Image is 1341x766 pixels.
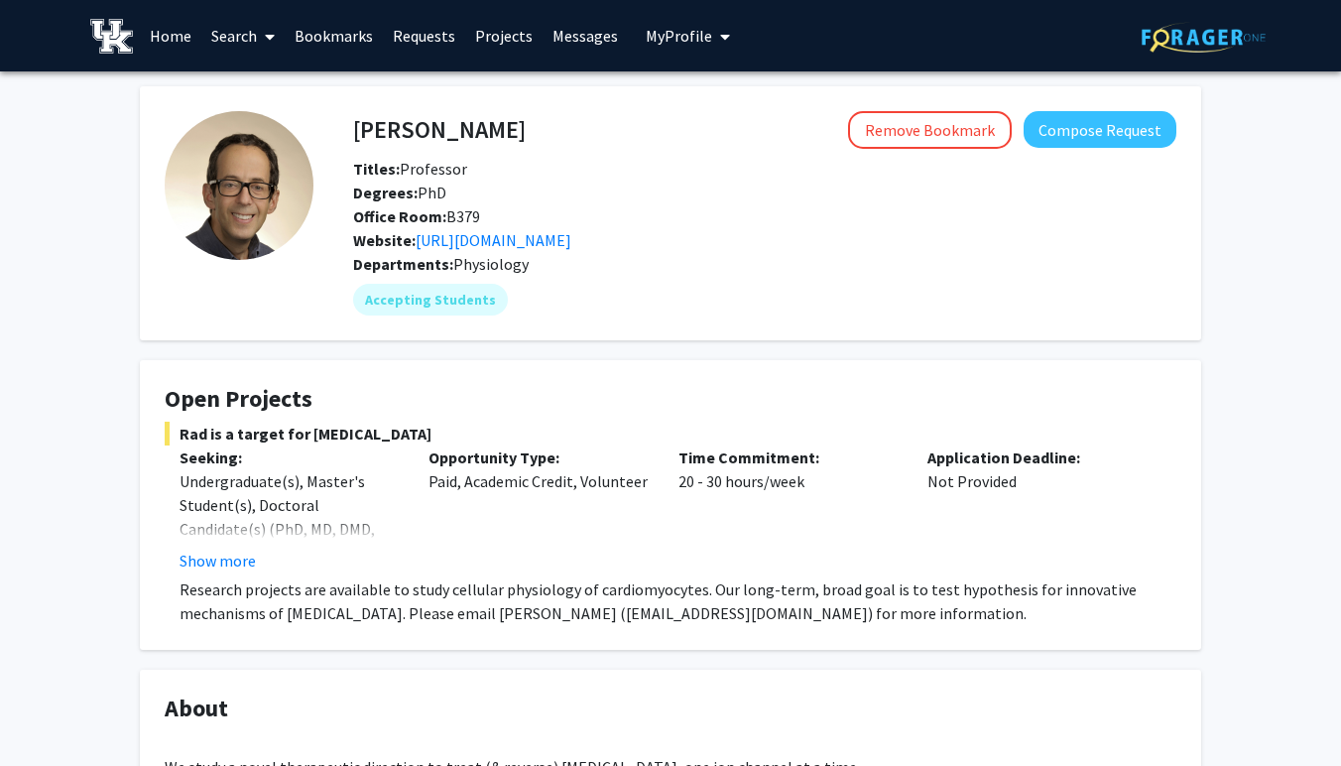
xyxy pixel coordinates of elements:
[180,446,399,469] p: Seeking:
[165,422,1176,446] span: Rad is a target for [MEDICAL_DATA]
[414,446,663,573] div: Paid, Academic Credit, Volunteer
[1024,111,1176,148] button: Compose Request to Jonathan Satin
[465,1,543,70] a: Projects
[416,230,571,250] a: Opens in a new tab
[848,111,1012,149] button: Remove Bookmark
[353,159,467,179] span: Professor
[1142,22,1266,53] img: ForagerOne Logo
[180,577,1176,625] p: Research projects are available to study cellular physiology of cardiomyocytes. Our long-term, br...
[353,206,446,226] b: Office Room:
[180,469,399,588] div: Undergraduate(s), Master's Student(s), Doctoral Candidate(s) (PhD, MD, DMD, PharmD, etc.), Postdo...
[543,1,628,70] a: Messages
[353,111,526,148] h4: [PERSON_NAME]
[353,206,480,226] span: B379
[165,111,313,260] img: Profile Picture
[927,446,1147,469] p: Application Deadline:
[165,385,1176,414] h4: Open Projects
[201,1,285,70] a: Search
[140,1,201,70] a: Home
[353,159,400,179] b: Titles:
[353,230,416,250] b: Website:
[180,549,256,573] button: Show more
[353,284,508,316] mat-chip: Accepting Students
[353,254,453,274] b: Departments:
[383,1,465,70] a: Requests
[353,183,446,202] span: PhD
[90,19,133,54] img: University of Kentucky Logo
[678,446,898,469] p: Time Commitment:
[285,1,383,70] a: Bookmarks
[646,26,712,46] span: My Profile
[15,677,84,751] iframe: Chat
[353,183,418,202] b: Degrees:
[453,254,529,274] span: Physiology
[428,446,648,469] p: Opportunity Type:
[664,446,913,573] div: 20 - 30 hours/week
[913,446,1161,573] div: Not Provided
[165,695,1176,723] h4: About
